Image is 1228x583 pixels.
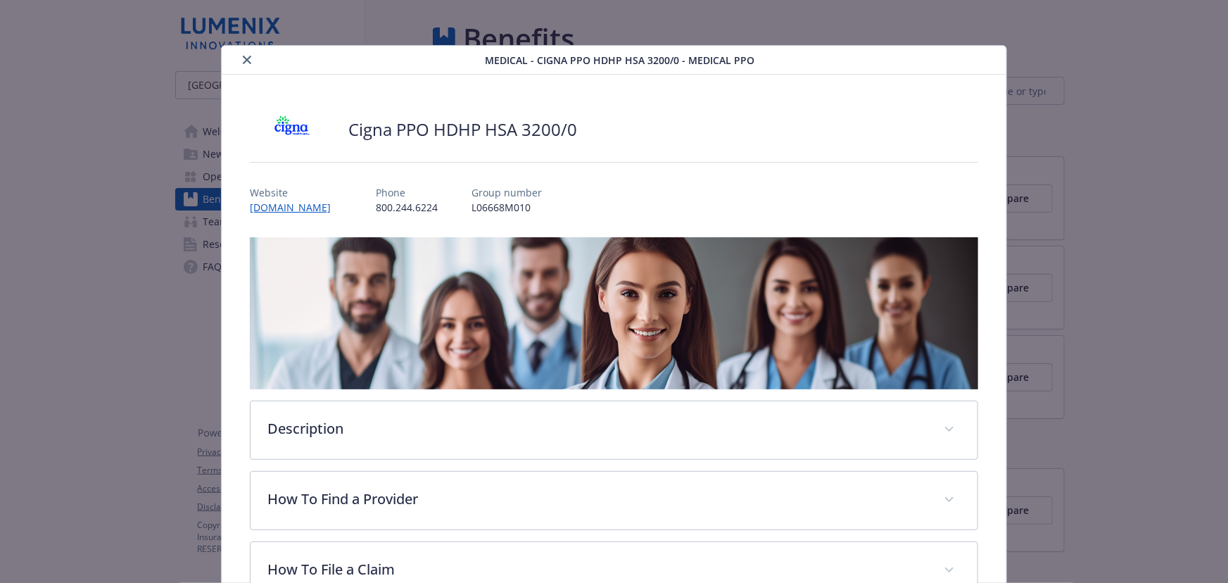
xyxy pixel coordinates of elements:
[250,201,342,214] a: [DOMAIN_NAME]
[471,185,542,200] p: Group number
[239,51,255,68] button: close
[267,418,927,439] p: Description
[251,472,977,529] div: How To Find a Provider
[267,489,927,510] p: How To Find a Provider
[250,237,978,389] img: banner
[267,559,927,580] p: How To File a Claim
[251,401,977,459] div: Description
[485,53,754,68] span: Medical - Cigna PPO HDHP HSA 3200/0 - Medical PPO
[348,118,577,142] h2: Cigna PPO HDHP HSA 3200/0
[376,185,438,200] p: Phone
[376,200,438,215] p: 800.244.6224
[471,200,542,215] p: L06668M010
[250,108,334,151] img: CIGNA
[250,185,342,200] p: Website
